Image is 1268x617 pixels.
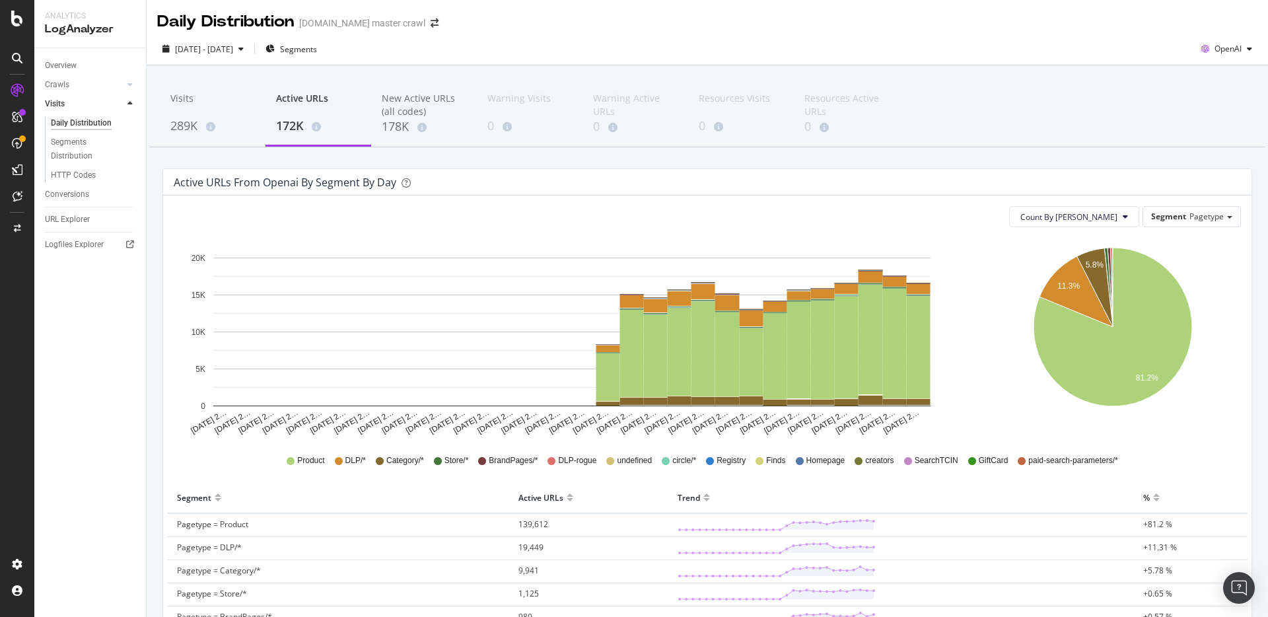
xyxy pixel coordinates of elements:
[174,176,396,189] div: Active URLs from openai by Segment by Day
[1143,487,1150,508] div: %
[195,365,205,374] text: 5K
[1189,211,1224,222] span: Pagetype
[1136,374,1158,383] text: 81.2%
[1009,206,1139,227] button: Count By [PERSON_NAME]
[276,92,361,117] div: Active URLs
[280,44,317,55] span: Segments
[45,11,135,22] div: Analytics
[558,455,596,466] span: DLP-rogue
[45,59,137,73] a: Overview
[487,92,572,117] div: Warning Visits
[806,455,845,466] span: Homepage
[51,168,96,182] div: HTTP Codes
[1028,455,1117,466] span: paid-search-parameters/*
[766,455,785,466] span: Finds
[382,118,466,135] div: 178K
[804,118,889,135] div: 0
[386,455,424,466] span: Category/*
[1196,38,1257,59] button: OpenAI
[431,18,439,28] div: arrow-right-arrow-left
[1143,542,1177,553] span: +11.31 %
[51,116,112,130] div: Daily Distribution
[51,135,124,163] div: Segments Distribution
[260,38,322,59] button: Segments
[51,168,137,182] a: HTTP Codes
[617,455,652,466] span: undefined
[518,565,539,576] span: 9,941
[487,118,572,135] div: 0
[593,118,678,135] div: 0
[1143,519,1172,530] span: +81.2 %
[1223,572,1255,604] div: Open Intercom Messenger
[177,588,247,599] span: Pagetype = Store/*
[593,92,678,118] div: Warning Active URLs
[1020,211,1117,223] span: Count By Day
[45,213,90,227] div: URL Explorer
[345,455,366,466] span: DLP/*
[192,254,205,263] text: 20K
[672,455,696,466] span: circle/*
[979,455,1008,466] span: GiftCard
[177,565,261,576] span: Pagetype = Category/*
[45,238,137,252] a: Logfiles Explorer
[170,92,255,117] div: Visits
[297,455,324,466] span: Product
[177,487,211,508] div: Segment
[1057,281,1080,291] text: 11.3%
[1215,43,1242,54] span: OpenAI
[45,78,123,92] a: Crawls
[1151,211,1186,222] span: Segment
[717,455,746,466] span: Registry
[45,188,137,201] a: Conversions
[382,92,466,118] div: New Active URLs (all codes)
[45,213,137,227] a: URL Explorer
[170,118,255,135] div: 289K
[45,78,69,92] div: Crawls
[489,455,538,466] span: BrandPages/*
[157,11,294,33] div: Daily Distribution
[175,44,233,55] span: [DATE] - [DATE]
[45,188,89,201] div: Conversions
[51,116,137,130] a: Daily Distribution
[804,92,889,118] div: Resources Active URLs
[1143,588,1172,599] span: +0.65 %
[45,22,135,37] div: LogAnalyzer
[444,455,469,466] span: Store/*
[177,519,248,530] span: Pagetype = Product
[518,519,548,530] span: 139,612
[192,328,205,337] text: 10K
[518,542,544,553] span: 19,449
[699,118,783,135] div: 0
[678,487,700,508] div: Trend
[1086,261,1104,270] text: 5.8%
[45,97,65,111] div: Visits
[299,17,425,30] div: [DOMAIN_NAME] master crawl
[45,238,104,252] div: Logfiles Explorer
[984,238,1241,436] svg: A chart.
[518,487,563,508] div: Active URLs
[177,542,242,553] span: Pagetype = DLP/*
[276,118,361,135] div: 172K
[45,59,77,73] div: Overview
[201,402,205,411] text: 0
[915,455,958,466] span: SearchTCIN
[45,97,123,111] a: Visits
[192,291,205,300] text: 15K
[1143,565,1172,576] span: +5.78 %
[174,238,971,436] svg: A chart.
[699,92,783,117] div: Resources Visits
[865,455,894,466] span: creators
[51,135,137,163] a: Segments Distribution
[518,588,539,599] span: 1,125
[157,38,249,59] button: [DATE] - [DATE]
